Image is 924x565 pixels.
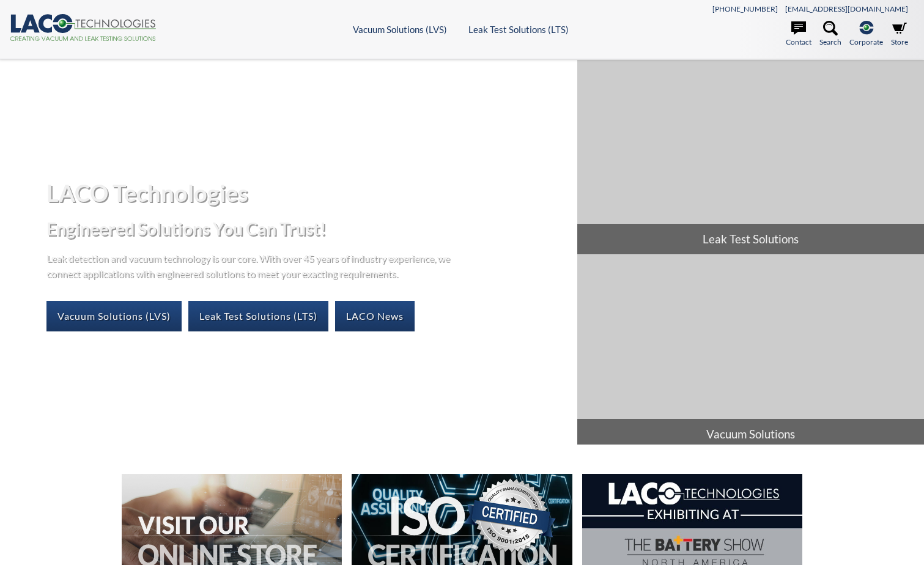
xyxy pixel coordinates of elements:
p: Leak detection and vacuum technology is our core. With over 45 years of industry experience, we c... [46,250,456,281]
a: Store [891,21,908,48]
a: LACO News [335,301,415,331]
a: Leak Test Solutions (LTS) [188,301,328,331]
span: Vacuum Solutions [577,419,924,449]
a: Leak Test Solutions [577,60,924,254]
h1: LACO Technologies [46,178,568,208]
span: Leak Test Solutions [577,224,924,254]
a: Vacuum Solutions (LVS) [353,24,447,35]
a: [EMAIL_ADDRESS][DOMAIN_NAME] [785,4,908,13]
a: Leak Test Solutions (LTS) [468,24,569,35]
span: Corporate [849,36,883,48]
a: Contact [786,21,811,48]
h2: Engineered Solutions You Can Trust! [46,218,568,240]
a: Vacuum Solutions (LVS) [46,301,182,331]
a: [PHONE_NUMBER] [712,4,778,13]
a: Vacuum Solutions [577,255,924,449]
a: Search [819,21,841,48]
